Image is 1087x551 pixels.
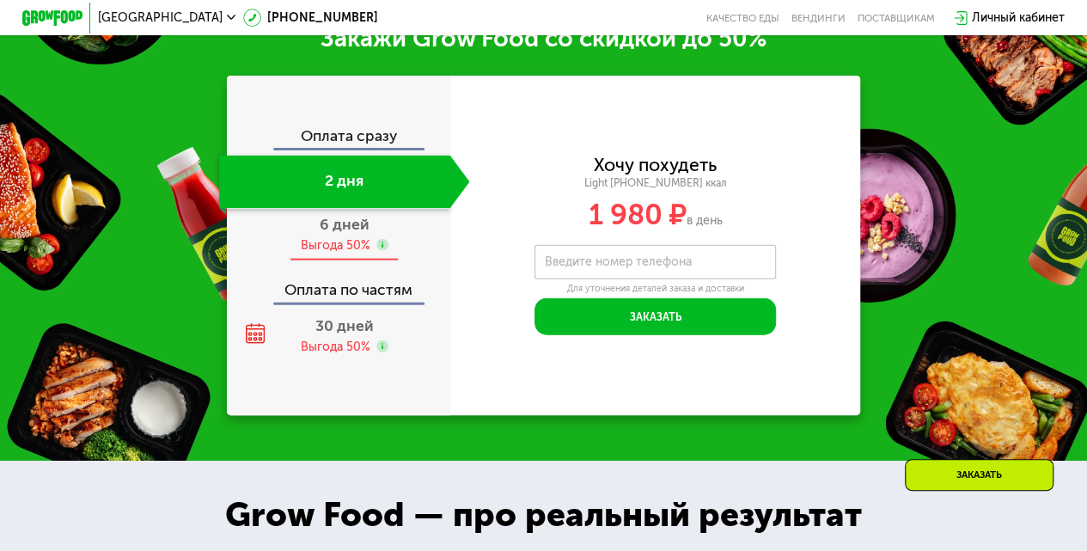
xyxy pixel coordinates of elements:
div: Для уточнения деталей заказа и доставки [534,283,776,295]
a: [PHONE_NUMBER] [243,9,378,27]
div: Заказать [905,459,1053,491]
div: Выгода 50% [301,237,370,254]
div: Хочу похудеть [594,156,717,173]
div: Grow Food — про реальный результат [201,489,886,541]
span: [GEOGRAPHIC_DATA] [98,12,223,24]
span: 6 дней [320,215,369,234]
div: Оплата по частям [228,267,449,302]
span: 30 дней [315,316,374,335]
div: поставщикам [858,12,935,24]
a: Качество еды [706,12,779,24]
div: Оплата сразу [228,129,449,149]
div: Выгода 50% [301,339,370,355]
div: Light [PHONE_NUMBER] ккал [450,176,861,190]
div: Личный кабинет [972,9,1065,27]
span: 1 980 ₽ [589,198,687,232]
a: Вендинги [791,12,846,24]
span: в день [687,213,723,228]
label: Введите номер телефона [544,258,691,266]
button: Заказать [534,298,776,334]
